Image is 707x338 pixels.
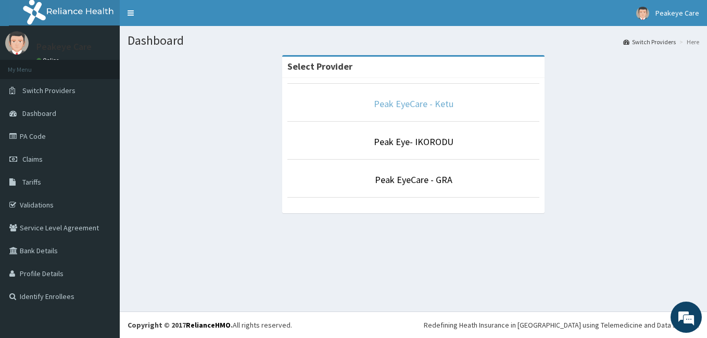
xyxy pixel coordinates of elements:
span: Claims [22,154,43,164]
a: Peak Eye- IKORODU [374,136,453,148]
span: Switch Providers [22,86,75,95]
img: User Image [5,31,29,55]
span: Dashboard [22,109,56,118]
span: Tariffs [22,177,41,187]
a: Peak EyeCare - Ketu [374,98,453,110]
strong: Select Provider [287,60,352,72]
a: RelianceHMO [186,320,231,330]
a: Peak EyeCare - GRA [375,174,452,186]
img: User Image [636,7,649,20]
p: Peakeye Care [36,42,92,51]
li: Here [677,37,699,46]
a: Online [36,57,61,64]
h1: Dashboard [128,34,699,47]
strong: Copyright © 2017 . [128,320,233,330]
a: Switch Providers [623,37,676,46]
span: Peakeye Care [655,8,699,18]
div: Redefining Heath Insurance in [GEOGRAPHIC_DATA] using Telemedicine and Data Science! [424,320,699,330]
footer: All rights reserved. [120,311,707,338]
